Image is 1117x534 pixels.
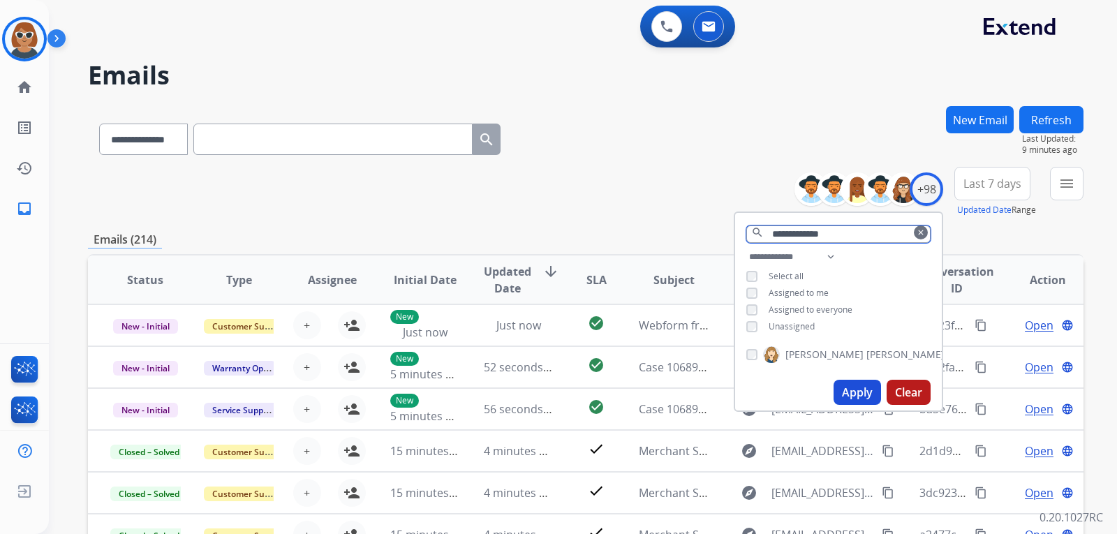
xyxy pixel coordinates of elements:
[484,485,558,500] span: 4 minutes ago
[1025,443,1053,459] span: Open
[975,487,987,499] mat-icon: content_copy
[390,443,471,459] span: 15 minutes ago
[113,319,178,334] span: New - Initial
[1025,401,1053,417] span: Open
[343,317,360,334] mat-icon: person_add
[1061,445,1074,457] mat-icon: language
[588,482,605,499] mat-icon: check
[343,359,360,376] mat-icon: person_add
[304,317,310,334] span: +
[390,366,465,382] span: 5 minutes ago
[586,272,607,288] span: SLA
[390,352,419,366] p: New
[484,359,565,375] span: 52 seconds ago
[304,359,310,376] span: +
[588,357,605,373] mat-icon: check_circle
[1061,403,1074,415] mat-icon: language
[204,319,295,334] span: Customer Support
[113,403,178,417] span: New - Initial
[16,79,33,96] mat-icon: home
[741,484,757,501] mat-icon: explore
[88,231,162,249] p: Emails (214)
[769,270,804,282] span: Select all
[957,204,1036,216] span: Range
[542,263,559,280] mat-icon: arrow_downward
[478,131,495,148] mat-icon: search
[293,311,321,339] button: +
[1022,133,1083,144] span: Last Updated:
[588,440,605,457] mat-icon: check
[957,205,1012,216] button: Updated Date
[204,361,276,376] span: Warranty Ops
[866,348,945,362] span: [PERSON_NAME]
[308,272,357,288] span: Assignee
[1061,361,1074,373] mat-icon: language
[484,401,565,417] span: 56 seconds ago
[639,443,1035,459] span: Merchant Support #659908: How would you rate the support you received?
[394,272,457,288] span: Initial Date
[1058,175,1075,192] mat-icon: menu
[293,395,321,423] button: +
[390,485,471,500] span: 15 minutes ago
[16,119,33,136] mat-icon: list_alt
[1025,359,1053,376] span: Open
[127,272,163,288] span: Status
[390,310,419,324] p: New
[204,445,295,459] span: Customer Support
[639,485,1035,500] span: Merchant Support #659912: How would you rate the support you received?
[785,348,864,362] span: [PERSON_NAME]
[343,443,360,459] mat-icon: person_add
[990,255,1083,304] th: Action
[484,443,558,459] span: 4 minutes ago
[917,228,925,237] mat-icon: clear
[771,484,873,501] span: [EMAIL_ADDRESS][DOMAIN_NAME]
[887,380,931,405] button: Clear
[588,399,605,415] mat-icon: check_circle
[390,408,465,424] span: 5 minutes ago
[293,353,321,381] button: +
[975,445,987,457] mat-icon: content_copy
[293,479,321,507] button: +
[588,315,605,332] mat-icon: check_circle
[304,443,310,459] span: +
[975,319,987,332] mat-icon: content_copy
[1019,106,1083,133] button: Refresh
[1061,319,1074,332] mat-icon: language
[975,403,987,415] mat-icon: content_copy
[1040,509,1103,526] p: 0.20.1027RC
[771,443,873,459] span: [EMAIL_ADDRESS][DOMAIN_NAME]
[16,160,33,177] mat-icon: history
[293,437,321,465] button: +
[834,380,881,405] button: Apply
[751,226,764,239] mat-icon: search
[204,487,295,501] span: Customer Support
[1025,484,1053,501] span: Open
[110,445,188,459] span: Closed – Solved
[954,167,1030,200] button: Last 7 days
[639,318,955,333] span: Webform from [EMAIL_ADDRESS][DOMAIN_NAME] on [DATE]
[304,484,310,501] span: +
[910,172,943,206] div: +98
[390,394,419,408] p: New
[88,61,1083,89] h2: Emails
[769,320,815,332] span: Unassigned
[1022,144,1083,156] span: 9 minutes ago
[963,181,1021,186] span: Last 7 days
[110,487,188,501] span: Closed – Solved
[5,20,44,59] img: avatar
[304,401,310,417] span: +
[882,487,894,499] mat-icon: content_copy
[882,445,894,457] mat-icon: content_copy
[946,106,1014,133] button: New Email
[484,263,531,297] span: Updated Date
[653,272,695,288] span: Subject
[769,287,829,299] span: Assigned to me
[343,484,360,501] mat-icon: person_add
[741,443,757,459] mat-icon: explore
[919,263,994,297] span: Conversation ID
[343,401,360,417] mat-icon: person_add
[403,325,447,340] span: Just now
[226,272,252,288] span: Type
[16,200,33,217] mat-icon: inbox
[975,361,987,373] mat-icon: content_copy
